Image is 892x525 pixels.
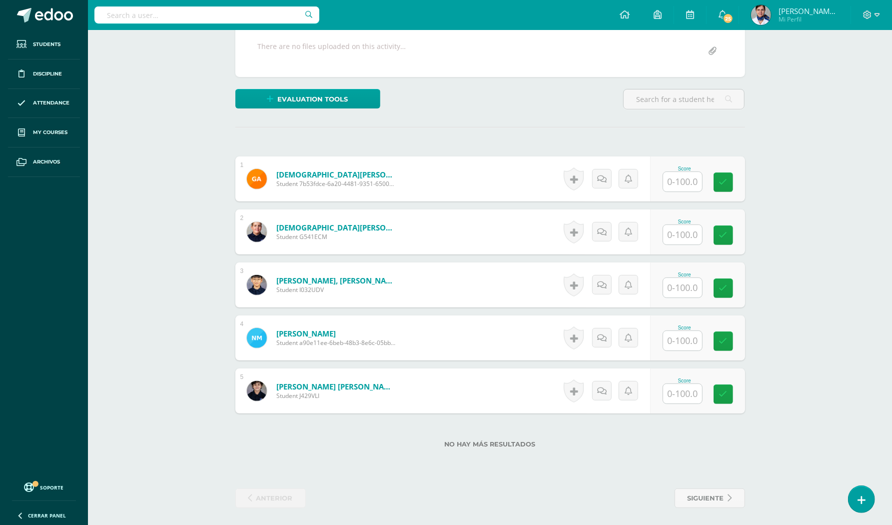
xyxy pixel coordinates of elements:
[247,169,267,189] img: 7933465c5e4b017c89a5789e6f3d0497.png
[94,6,319,23] input: Search a user…
[276,232,396,241] span: Student G541ECM
[723,13,734,24] span: 25
[276,222,396,232] a: [DEMOGRAPHIC_DATA][PERSON_NAME]
[8,30,80,59] a: Students
[247,275,267,295] img: eb87bae0840cdbc69652774d2ba8cef5.png
[751,5,771,25] img: 1792bf0c86e4e08ac94418cc7cb908c7.png
[33,158,60,166] span: Archivos
[688,489,724,507] span: siguiente
[276,275,396,285] a: [PERSON_NAME], [PERSON_NAME]
[276,169,396,179] a: [DEMOGRAPHIC_DATA][PERSON_NAME]
[12,480,76,493] a: Soporte
[663,384,702,403] input: 0-100.0
[28,512,66,519] span: Cerrar panel
[33,99,69,107] span: Attendance
[779,6,839,16] span: [PERSON_NAME] [PERSON_NAME]
[258,41,406,61] div: There are no files uploaded on this activity…
[33,128,67,136] span: My courses
[663,331,702,350] input: 0-100.0
[8,147,80,177] a: Archivos
[663,272,707,277] div: Score
[247,381,267,401] img: 5063edb30abaa3882f5cd6023c30a6bf.png
[663,225,702,244] input: 0-100.0
[33,70,62,78] span: Discipline
[276,179,396,188] span: Student 7b53fdce-6a20-4481-9351-6500ee31beee
[779,15,839,23] span: Mi Perfil
[624,89,744,109] input: Search for a student here…
[276,391,396,400] span: Student J429VLI
[8,59,80,89] a: Discipline
[247,222,267,242] img: a051cbb416d186d507c6173f0223b57f.png
[276,285,396,294] span: Student I032UDV
[8,118,80,147] a: My courses
[675,488,745,508] a: siguiente
[276,381,396,391] a: [PERSON_NAME] [PERSON_NAME]
[663,172,702,191] input: 0-100.0
[33,40,60,48] span: Students
[235,440,745,448] label: No hay más resultados
[663,219,707,224] div: Score
[247,328,267,348] img: c9d2ed745367bc8a5e01f30d52d03d45.png
[663,166,707,171] div: Score
[256,489,293,507] span: anterior
[235,89,380,108] a: Evaluation tools
[278,90,348,108] span: Evaluation tools
[663,278,702,297] input: 0-100.0
[40,484,64,491] span: Soporte
[663,378,707,383] div: Score
[276,328,396,338] a: [PERSON_NAME]
[663,325,707,330] div: Score
[276,338,396,347] span: Student a90e11ee-6beb-48b3-8e6c-05bb7922e5c8
[8,89,80,118] a: Attendance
